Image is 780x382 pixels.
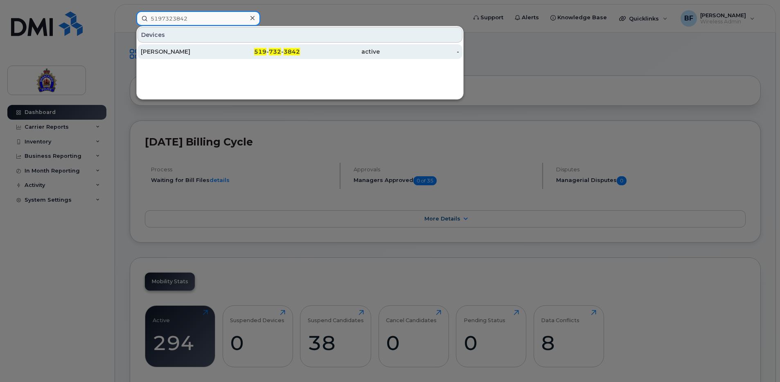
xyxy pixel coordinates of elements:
[254,48,266,55] span: 519
[138,44,462,59] a: [PERSON_NAME]519-732-3842active-
[300,48,380,56] div: active
[221,48,300,56] div: - -
[284,48,300,55] span: 3842
[138,27,462,43] div: Devices
[141,48,221,56] div: [PERSON_NAME]
[269,48,281,55] span: 732
[380,48,460,56] div: -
